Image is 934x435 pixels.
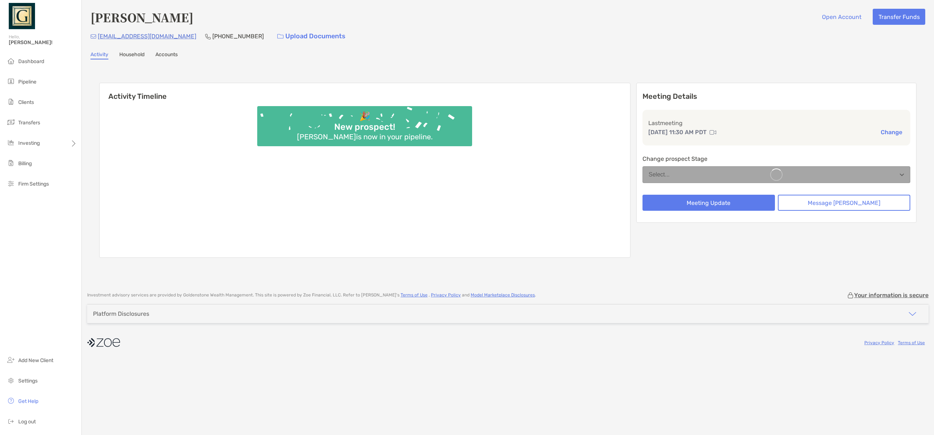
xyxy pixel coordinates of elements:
p: Change prospect Stage [642,154,910,163]
img: get-help icon [7,396,15,405]
span: Investing [18,140,40,146]
p: Your information is secure [854,292,929,299]
img: dashboard icon [7,57,15,65]
button: Message [PERSON_NAME] [778,195,910,211]
img: investing icon [7,138,15,147]
img: button icon [277,34,283,39]
div: [PERSON_NAME] is now in your pipeline. [294,132,436,141]
span: Add New Client [18,357,53,364]
span: Clients [18,99,34,105]
button: Meeting Update [642,195,775,211]
span: Dashboard [18,58,44,65]
span: Pipeline [18,79,36,85]
a: Model Marketplace Disclosures [471,292,535,298]
img: pipeline icon [7,77,15,86]
div: Platform Disclosures [93,310,149,317]
a: Accounts [155,51,178,59]
p: Last meeting [648,119,904,128]
img: add_new_client icon [7,356,15,364]
a: Privacy Policy [431,292,461,298]
span: [PERSON_NAME]! [9,39,77,46]
h6: Activity Timeline [100,83,630,101]
img: Zoe Logo [9,3,35,29]
div: New prospect! [331,122,398,132]
h4: [PERSON_NAME] [90,9,193,26]
img: settings icon [7,376,15,385]
span: Billing [18,160,32,167]
p: Meeting Details [642,92,910,101]
img: billing icon [7,159,15,167]
img: firm-settings icon [7,179,15,188]
span: Settings [18,378,38,384]
img: icon arrow [908,310,917,318]
span: Firm Settings [18,181,49,187]
a: Upload Documents [273,28,350,44]
p: Investment advisory services are provided by Goldenstone Wealth Management . This site is powered... [87,292,536,298]
img: company logo [87,334,120,351]
p: [DATE] 11:30 AM PDT [648,128,707,137]
span: Transfers [18,120,40,126]
span: Get Help [18,398,38,404]
img: clients icon [7,97,15,106]
a: Activity [90,51,108,59]
button: Transfer Funds [873,9,925,25]
a: Privacy Policy [864,340,894,345]
img: Email Icon [90,34,96,39]
img: communication type [710,129,716,135]
a: Terms of Use [401,292,428,298]
div: 🎉 [356,111,373,122]
a: Terms of Use [898,340,925,345]
a: Household [119,51,144,59]
span: Log out [18,419,36,425]
img: transfers icon [7,118,15,127]
button: Change [879,128,904,136]
p: [PHONE_NUMBER] [212,32,264,41]
button: Open Account [816,9,867,25]
img: Phone Icon [205,34,211,39]
img: logout icon [7,417,15,426]
p: [EMAIL_ADDRESS][DOMAIN_NAME] [98,32,196,41]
